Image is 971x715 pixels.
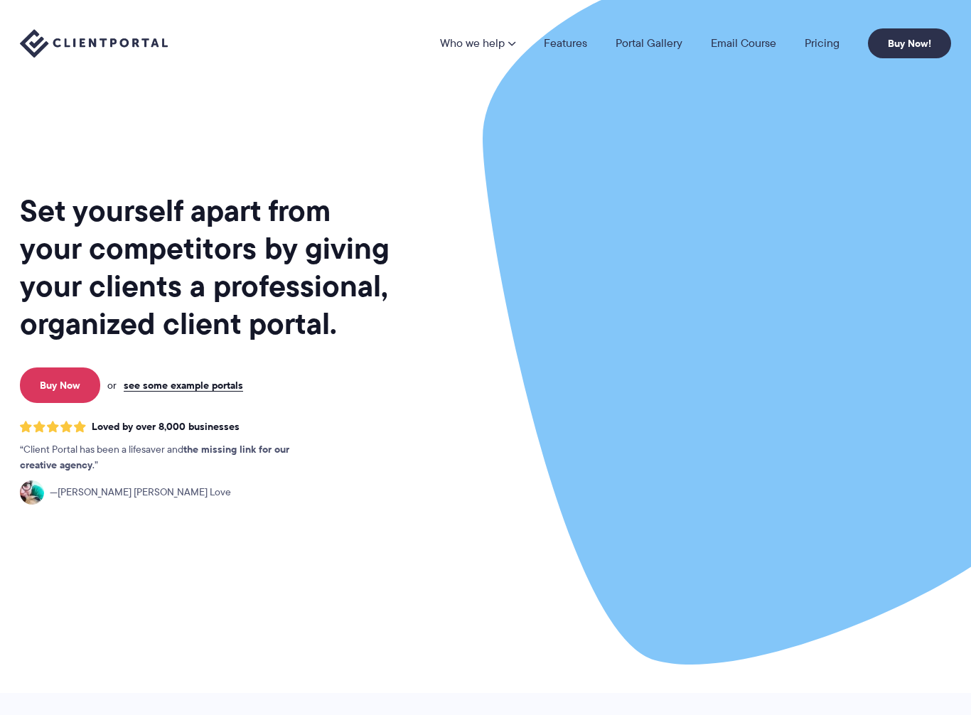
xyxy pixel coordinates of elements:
[50,485,231,500] span: [PERSON_NAME] [PERSON_NAME] Love
[805,38,839,49] a: Pricing
[92,421,240,433] span: Loved by over 8,000 businesses
[20,367,100,403] a: Buy Now
[20,192,392,343] h1: Set yourself apart from your competitors by giving your clients a professional, organized client ...
[616,38,682,49] a: Portal Gallery
[124,379,243,392] a: see some example portals
[868,28,951,58] a: Buy Now!
[107,379,117,392] span: or
[711,38,776,49] a: Email Course
[544,38,587,49] a: Features
[20,441,289,473] strong: the missing link for our creative agency
[20,442,318,473] p: Client Portal has been a lifesaver and .
[440,38,515,49] a: Who we help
